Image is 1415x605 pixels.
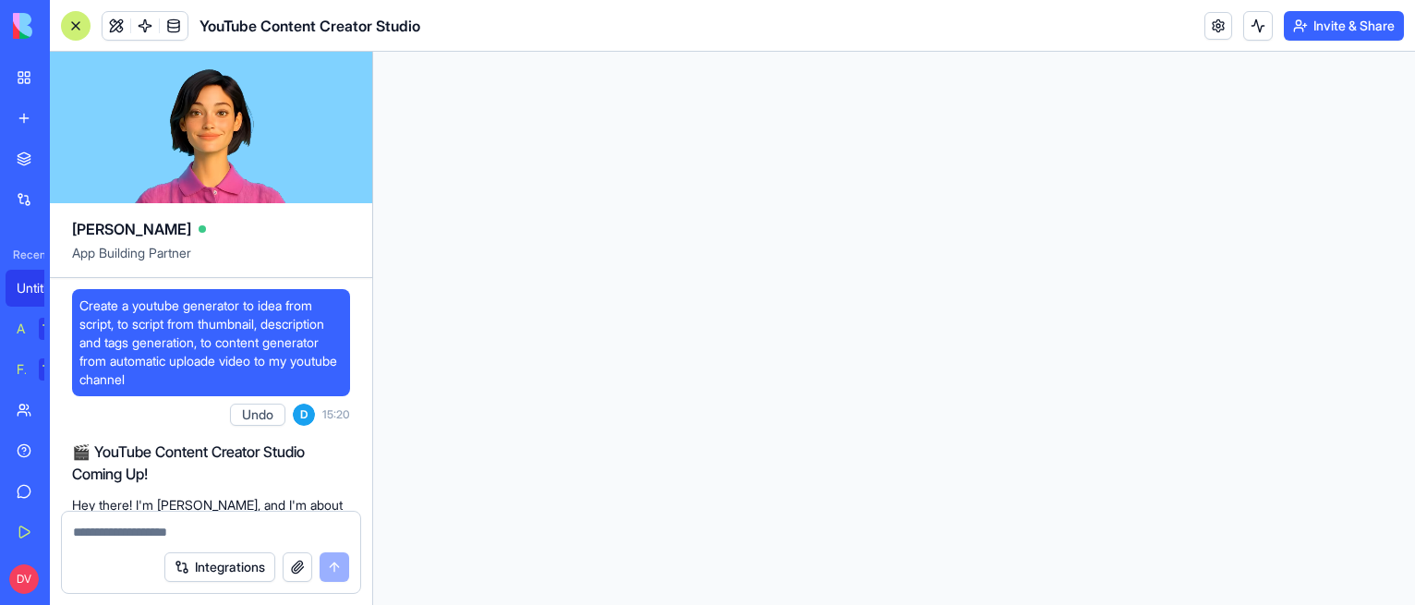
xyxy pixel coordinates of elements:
[17,360,26,379] div: Feedback Form
[17,279,68,297] div: Untitled App
[72,218,191,240] span: [PERSON_NAME]
[39,318,68,340] div: TRY
[17,320,26,338] div: AI Logo Generator
[72,441,350,485] h2: 🎬 YouTube Content Creator Studio Coming Up!
[322,407,350,422] span: 15:20
[6,248,44,262] span: Recent
[39,358,68,381] div: TRY
[230,404,285,426] button: Undo
[164,552,275,582] button: Integrations
[6,351,79,388] a: Feedback FormTRY
[6,270,79,307] a: Untitled App
[72,244,350,277] span: App Building Partner
[79,296,343,389] span: Create a youtube generator to idea from script, to script from thumbnail, description and tags ge...
[6,310,79,347] a: AI Logo GeneratorTRY
[293,404,315,426] span: D
[72,496,350,588] p: Hey there! I'm [PERSON_NAME], and I'm about to build you an amazing YouTube automation powerhouse...
[13,13,127,39] img: logo
[9,564,39,594] span: DV
[1284,11,1404,41] button: Invite & Share
[200,15,420,37] span: YouTube Content Creator Studio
